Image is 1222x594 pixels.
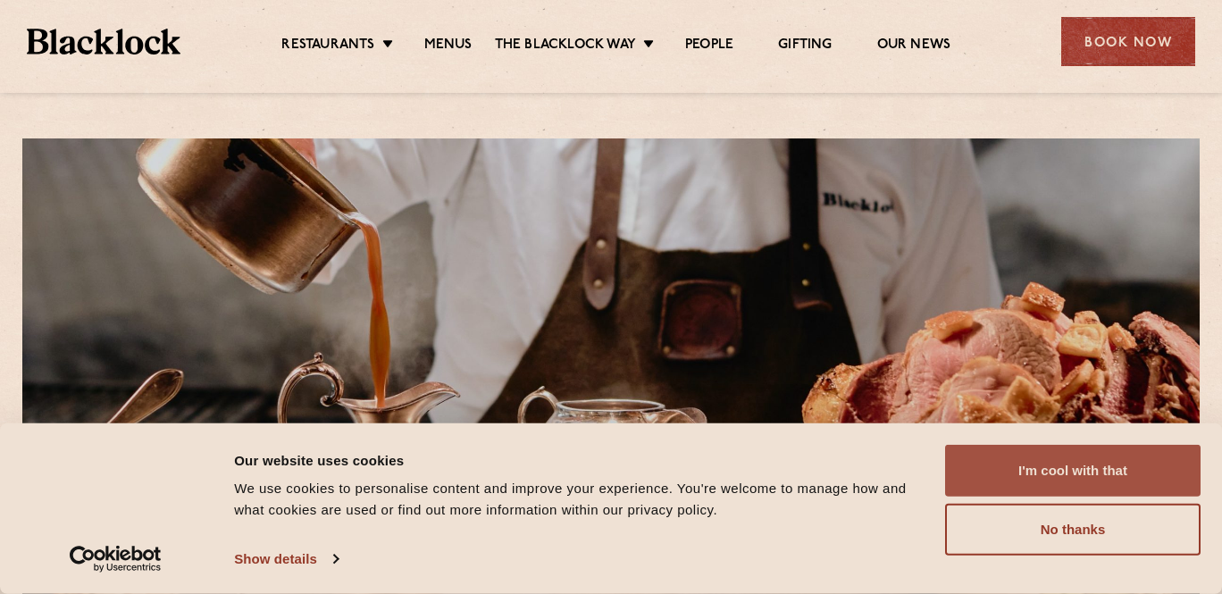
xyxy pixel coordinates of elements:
[685,37,733,56] a: People
[424,37,473,56] a: Menus
[778,37,832,56] a: Gifting
[234,449,925,471] div: Our website uses cookies
[38,546,194,573] a: Usercentrics Cookiebot - opens in a new window
[234,478,925,521] div: We use cookies to personalise content and improve your experience. You're welcome to manage how a...
[234,546,338,573] a: Show details
[495,37,636,56] a: The Blacklock Way
[945,504,1201,556] button: No thanks
[1061,17,1195,66] div: Book Now
[877,37,951,56] a: Our News
[281,37,374,56] a: Restaurants
[27,29,180,54] img: BL_Textured_Logo-footer-cropped.svg
[945,445,1201,497] button: I'm cool with that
